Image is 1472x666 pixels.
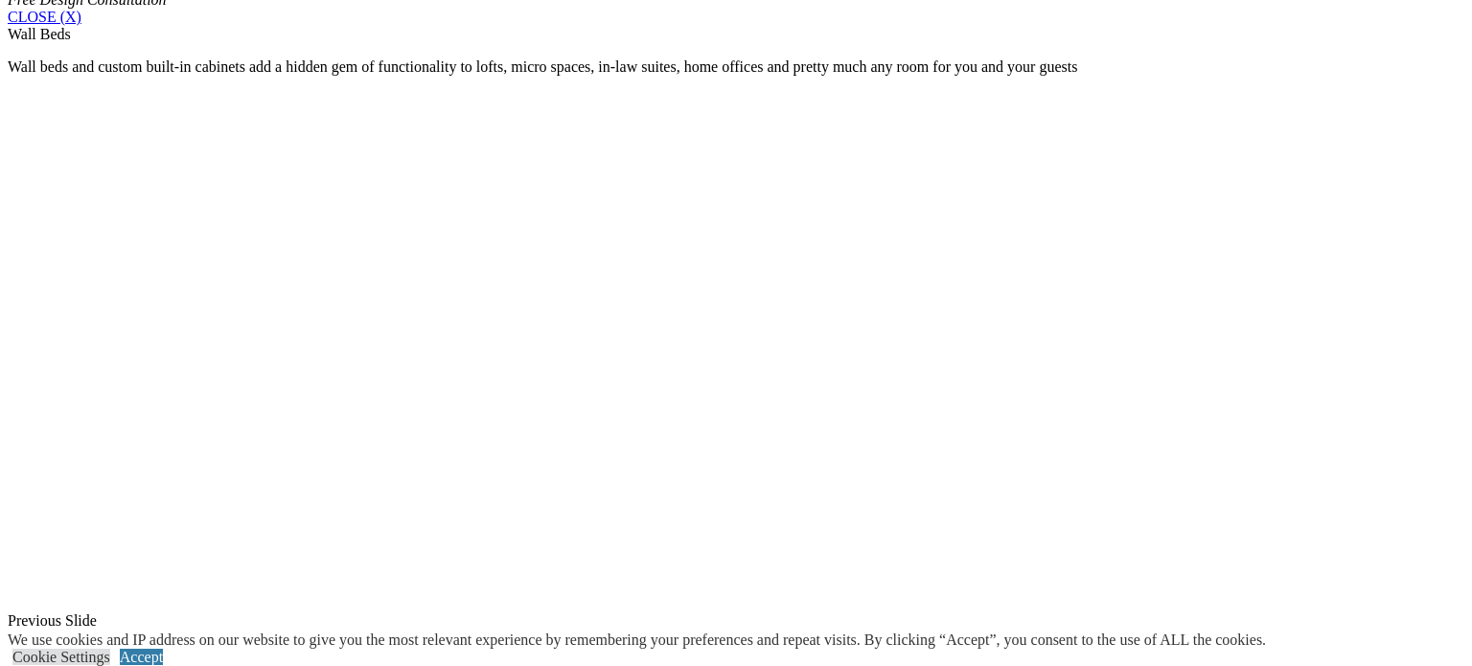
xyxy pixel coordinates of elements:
[12,649,110,665] a: Cookie Settings
[8,26,71,42] span: Wall Beds
[8,58,1464,76] p: Wall beds and custom built-in cabinets add a hidden gem of functionality to lofts, micro spaces, ...
[8,632,1266,649] div: We use cookies and IP address on our website to give you the most relevant experience by remember...
[8,612,1464,630] div: Previous Slide
[8,9,81,25] a: CLOSE (X)
[8,630,1464,647] div: Next Slide
[120,649,163,665] a: Accept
